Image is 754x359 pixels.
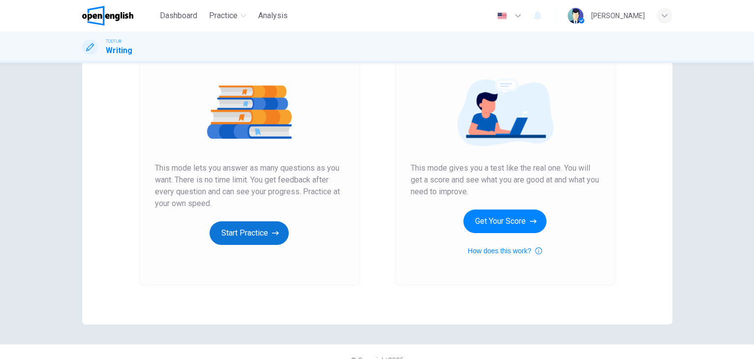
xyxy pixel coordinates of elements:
[106,38,121,45] span: TOEFL®
[82,6,134,26] img: OpenEnglish logo
[496,12,508,20] img: en
[106,45,132,57] h1: Writing
[254,7,292,25] button: Analysis
[210,221,289,245] button: Start Practice
[160,10,197,22] span: Dashboard
[411,162,600,198] span: This mode gives you a test like the real one. You will get a score and see what you are good at a...
[463,209,546,233] button: Get Your Score
[205,7,250,25] button: Practice
[468,245,542,257] button: How does this work?
[568,8,583,24] img: Profile picture
[156,7,201,25] button: Dashboard
[209,10,238,22] span: Practice
[258,10,288,22] span: Analysis
[82,6,156,26] a: OpenEnglish logo
[155,162,344,209] span: This mode lets you answer as many questions as you want. There is no time limit. You get feedback...
[591,10,645,22] div: [PERSON_NAME]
